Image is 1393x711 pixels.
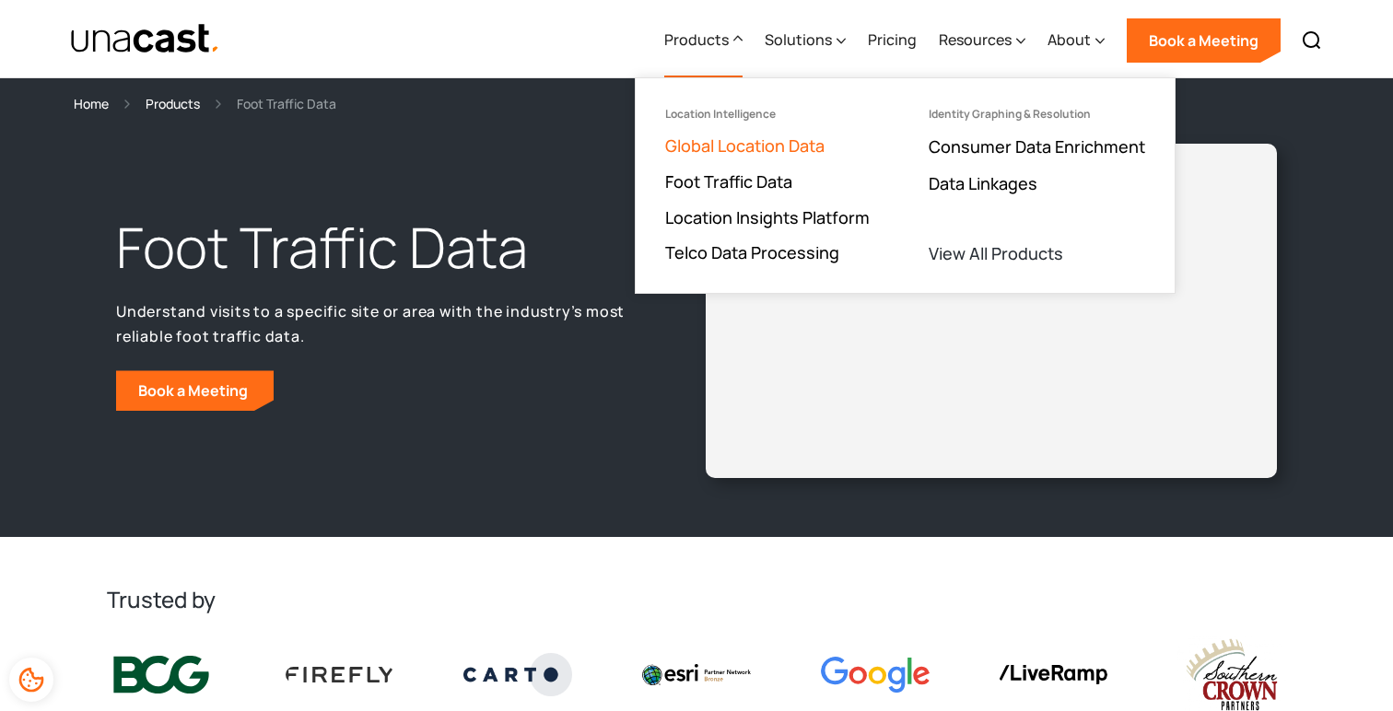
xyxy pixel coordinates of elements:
[929,108,1091,121] div: Identity Graphing & Resolution
[463,653,572,695] img: Carto logo
[237,93,336,114] div: Foot Traffic Data
[286,667,394,682] img: Firefly Advertising logo
[929,135,1145,157] a: Consumer Data Enrichment
[107,652,216,698] img: BCG logo
[1301,29,1323,52] img: Search icon
[1127,18,1281,63] a: Book a Meeting
[664,3,743,78] div: Products
[116,299,638,348] p: Understand visits to a specific site or area with the industry’s most reliable foot traffic data.
[765,29,832,51] div: Solutions
[939,3,1025,78] div: Resources
[107,585,1286,614] h2: Trusted by
[720,158,1262,463] iframe: Unacast - European Vaccines v2
[116,211,638,285] h1: Foot Traffic Data
[929,172,1037,194] a: Data Linkages
[635,77,1176,294] nav: Products
[664,29,729,51] div: Products
[765,3,846,78] div: Solutions
[70,23,220,55] img: Unacast text logo
[1048,29,1091,51] div: About
[70,23,220,55] a: home
[642,664,751,684] img: Esri logo
[116,370,274,411] a: Book a Meeting
[146,93,200,114] a: Products
[868,3,917,78] a: Pricing
[665,241,839,263] a: Telco Data Processing
[665,108,776,121] div: Location Intelligence
[999,665,1107,684] img: liveramp logo
[821,657,930,693] img: Google logo
[74,93,109,114] a: Home
[939,29,1012,51] div: Resources
[1048,3,1105,78] div: About
[9,658,53,702] div: Cookie Preferences
[665,170,792,192] a: Foot Traffic Data
[929,242,1091,264] a: View All Products
[665,134,825,157] a: Global Location Data
[665,206,870,228] a: Location Insights Platform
